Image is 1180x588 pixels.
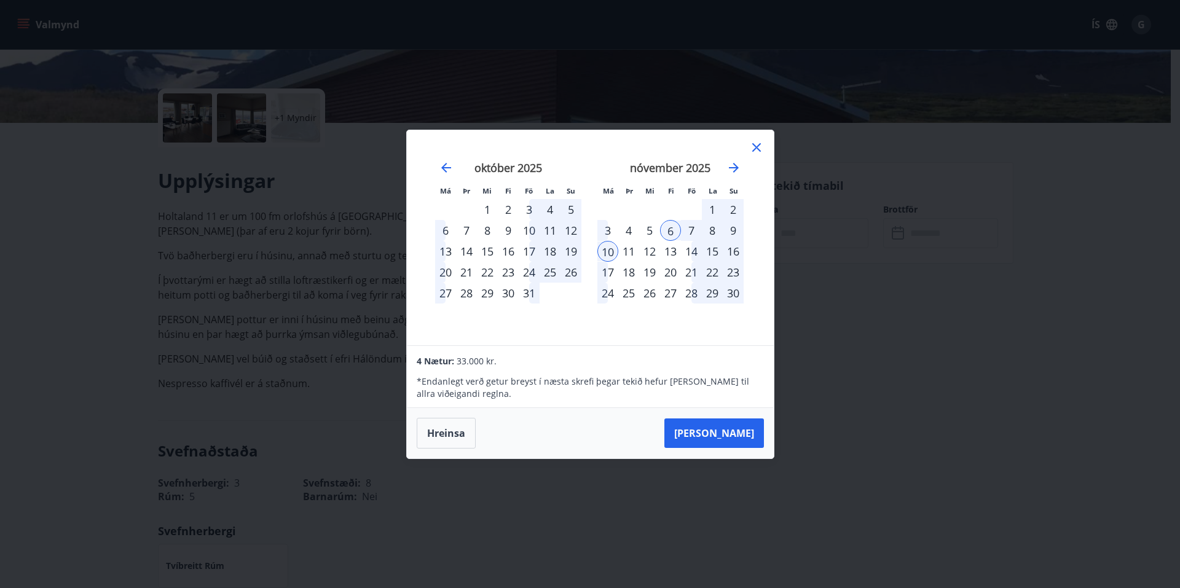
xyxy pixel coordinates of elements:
[417,418,476,449] button: Hreinsa
[639,220,660,241] td: Choose miðvikudagur, 5. nóvember 2025 as your check-in date. It’s available.
[498,220,519,241] td: Choose fimmtudagur, 9. október 2025 as your check-in date. It’s available.
[660,220,681,241] div: 6
[618,220,639,241] div: 4
[681,262,702,283] div: 21
[505,186,511,195] small: Fi
[681,283,702,304] td: Choose föstudagur, 28. nóvember 2025 as your check-in date. It’s available.
[477,241,498,262] td: Choose miðvikudagur, 15. október 2025 as your check-in date. It’s available.
[474,160,542,175] strong: október 2025
[726,160,741,175] div: Move forward to switch to the next month.
[597,241,618,262] td: Selected as end date. mánudagur, 10. nóvember 2025
[456,262,477,283] td: Choose þriðjudagur, 21. október 2025 as your check-in date. It’s available.
[477,262,498,283] td: Choose miðvikudagur, 22. október 2025 as your check-in date. It’s available.
[723,220,744,241] div: 9
[702,241,723,262] td: Choose laugardagur, 15. nóvember 2025 as your check-in date. It’s available.
[519,220,540,241] td: Choose föstudagur, 10. október 2025 as your check-in date. It’s available.
[618,220,639,241] td: Choose þriðjudagur, 4. nóvember 2025 as your check-in date. It’s available.
[456,220,477,241] td: Choose þriðjudagur, 7. október 2025 as your check-in date. It’s available.
[477,199,498,220] div: 1
[660,283,681,304] div: 27
[560,241,581,262] td: Choose sunnudagur, 19. október 2025 as your check-in date. It’s available.
[681,241,702,262] td: Choose föstudagur, 14. nóvember 2025 as your check-in date. It’s available.
[702,220,723,241] div: 8
[417,375,763,400] p: * Endanlegt verð getur breyst í næsta skrefi þegar tekið hefur [PERSON_NAME] til allra viðeigandi...
[456,283,477,304] td: Choose þriðjudagur, 28. október 2025 as your check-in date. It’s available.
[723,241,744,262] div: 16
[597,283,618,304] div: 24
[498,262,519,283] div: 23
[702,283,723,304] td: Choose laugardagur, 29. nóvember 2025 as your check-in date. It’s available.
[456,220,477,241] div: 7
[435,241,456,262] td: Choose mánudagur, 13. október 2025 as your check-in date. It’s available.
[618,262,639,283] div: 18
[723,220,744,241] td: Selected. sunnudagur, 9. nóvember 2025
[630,160,710,175] strong: nóvember 2025
[498,199,519,220] td: Choose fimmtudagur, 2. október 2025 as your check-in date. It’s available.
[723,283,744,304] td: Choose sunnudagur, 30. nóvember 2025 as your check-in date. It’s available.
[723,241,744,262] td: Choose sunnudagur, 16. nóvember 2025 as your check-in date. It’s available.
[597,262,618,283] td: Choose mánudagur, 17. nóvember 2025 as your check-in date. It’s available.
[456,241,477,262] div: 14
[456,262,477,283] div: 21
[723,262,744,283] div: 23
[709,186,717,195] small: La
[540,262,560,283] td: Choose laugardagur, 25. október 2025 as your check-in date. It’s available.
[477,283,498,304] div: 29
[482,186,492,195] small: Mi
[688,186,696,195] small: Fö
[681,241,702,262] div: 14
[639,283,660,304] div: 26
[560,262,581,283] td: Choose sunnudagur, 26. október 2025 as your check-in date. It’s available.
[498,199,519,220] div: 2
[702,220,723,241] td: Selected. laugardagur, 8. nóvember 2025
[525,186,533,195] small: Fö
[702,199,723,220] div: 1
[540,241,560,262] td: Choose laugardagur, 18. október 2025 as your check-in date. It’s available.
[422,145,759,331] div: Calendar
[702,199,723,220] td: Choose laugardagur, 1. nóvember 2025 as your check-in date. It’s available.
[730,186,738,195] small: Su
[723,283,744,304] div: 30
[439,160,454,175] div: Move backward to switch to the previous month.
[519,199,540,220] div: 3
[618,241,639,262] div: 11
[498,283,519,304] td: Choose fimmtudagur, 30. október 2025 as your check-in date. It’s available.
[435,262,456,283] div: 20
[435,241,456,262] div: 13
[560,199,581,220] td: Choose sunnudagur, 5. október 2025 as your check-in date. It’s available.
[540,199,560,220] td: Choose laugardagur, 4. október 2025 as your check-in date. It’s available.
[435,283,456,304] div: 27
[456,241,477,262] td: Choose þriðjudagur, 14. október 2025 as your check-in date. It’s available.
[723,199,744,220] td: Choose sunnudagur, 2. nóvember 2025 as your check-in date. It’s available.
[702,283,723,304] div: 29
[456,283,477,304] div: 28
[702,262,723,283] div: 22
[723,199,744,220] div: 2
[723,262,744,283] td: Choose sunnudagur, 23. nóvember 2025 as your check-in date. It’s available.
[597,220,618,241] td: Choose mánudagur, 3. nóvember 2025 as your check-in date. It’s available.
[477,241,498,262] div: 15
[618,283,639,304] div: 25
[668,186,674,195] small: Fi
[618,283,639,304] td: Choose þriðjudagur, 25. nóvember 2025 as your check-in date. It’s available.
[546,186,554,195] small: La
[603,186,614,195] small: Má
[597,283,618,304] td: Choose mánudagur, 24. nóvember 2025 as your check-in date. It’s available.
[645,186,655,195] small: Mi
[560,241,581,262] div: 19
[597,241,618,262] div: 10
[702,262,723,283] td: Choose laugardagur, 22. nóvember 2025 as your check-in date. It’s available.
[660,241,681,262] div: 13
[597,262,618,283] div: 17
[477,283,498,304] td: Choose miðvikudagur, 29. október 2025 as your check-in date. It’s available.
[477,199,498,220] td: Choose miðvikudagur, 1. október 2025 as your check-in date. It’s available.
[540,241,560,262] div: 18
[498,262,519,283] td: Choose fimmtudagur, 23. október 2025 as your check-in date. It’s available.
[519,262,540,283] div: 24
[660,241,681,262] td: Choose fimmtudagur, 13. nóvember 2025 as your check-in date. It’s available.
[639,241,660,262] td: Choose miðvikudagur, 12. nóvember 2025 as your check-in date. It’s available.
[660,262,681,283] td: Choose fimmtudagur, 20. nóvember 2025 as your check-in date. It’s available.
[540,262,560,283] div: 25
[435,283,456,304] td: Choose mánudagur, 27. október 2025 as your check-in date. It’s available.
[519,220,540,241] div: 10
